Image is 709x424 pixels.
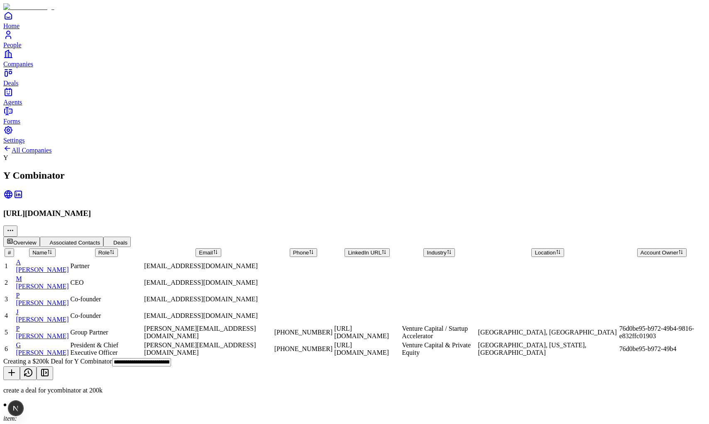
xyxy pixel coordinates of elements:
a: Forms [3,106,706,125]
span: [GEOGRAPHIC_DATA], [GEOGRAPHIC_DATA] [478,329,617,336]
button: Industry [423,248,455,257]
span: Co-founder [71,296,101,303]
a: Home [3,11,706,29]
a: P[PERSON_NAME] [16,292,68,307]
button: # [5,248,14,257]
td: 4 [4,308,15,324]
button: LinkedIn URL [345,248,390,257]
button: Role [95,248,118,257]
button: Associated Contacts [40,237,104,247]
a: Agents [3,87,706,106]
span: [URL][DOMAIN_NAME] [334,342,389,356]
img: Item Brain Logo [3,3,54,11]
button: Name [29,248,56,257]
span: Forms [3,118,20,125]
a: People [3,30,706,48]
div: Y [3,154,706,162]
span: Home [3,22,20,29]
span: Settings [3,137,25,144]
button: Email [196,248,221,257]
div: J [16,308,68,316]
div: P [16,292,68,299]
td: 6 [4,341,15,357]
button: View history [20,366,37,380]
span: [EMAIL_ADDRESS][DOMAIN_NAME] [144,279,258,286]
button: Account Owner [637,248,687,257]
span: [URL][DOMAIN_NAME] [334,325,389,339]
span: [PERSON_NAME] [16,332,68,339]
span: Creating a $200k Deal for Y Combinator [3,358,112,365]
button: Location [531,248,564,257]
div: M [16,275,68,283]
button: New conversation [3,366,20,380]
div: G [16,342,68,349]
button: Deals [103,237,131,247]
a: A[PERSON_NAME] [16,259,68,274]
td: 2 [4,275,15,291]
span: Partner [71,262,90,269]
i: item: [3,415,17,422]
a: Deals [3,68,706,87]
button: Toggle sidebar [37,366,53,380]
p: create a deal for ycombinator at 200k [3,387,252,394]
button: Overview [3,237,40,247]
span: [PERSON_NAME] [16,299,68,306]
span: 76d0be95-b972-49b4 [619,345,677,352]
a: Settings [3,125,706,144]
span: Deals [3,80,18,87]
span: [PERSON_NAME] [16,316,68,323]
td: 3 [4,291,15,307]
a: P[PERSON_NAME] [16,325,68,340]
span: [PERSON_NAME] [16,283,68,290]
td: 5 [4,325,15,340]
span: [GEOGRAPHIC_DATA], [US_STATE], [GEOGRAPHIC_DATA] [478,342,587,356]
span: [PERSON_NAME][EMAIL_ADDRESS][DOMAIN_NAME] [144,342,256,356]
a: All Companies [3,147,51,154]
button: More actions [3,225,17,237]
span: Group Partner [71,329,108,336]
td: 1 [4,258,15,274]
span: [PERSON_NAME] [16,349,68,356]
span: [PERSON_NAME][EMAIL_ADDRESS][DOMAIN_NAME] [144,325,256,339]
div: P [16,325,68,332]
h3: [URL][DOMAIN_NAME] [3,209,706,218]
h2: Y Combinator [3,170,706,181]
span: Co-founder [71,312,101,319]
span: [EMAIL_ADDRESS][DOMAIN_NAME] [144,312,258,319]
span: Venture Capital / Startup Accelerator [402,325,468,339]
span: [PERSON_NAME] [16,266,68,273]
span: [EMAIL_ADDRESS][DOMAIN_NAME] [144,296,258,303]
span: CEO [71,279,84,286]
span: 76d0be95-b972-49b4-9816-e832ffc01903 [619,325,694,339]
span: Companies [3,61,33,68]
span: [PHONE_NUMBER] [274,345,332,352]
span: President & Chief Executive Officer [71,342,119,356]
a: Companies [3,49,706,68]
span: [PHONE_NUMBER] [274,329,332,336]
a: J[PERSON_NAME] [16,308,68,323]
a: M[PERSON_NAME] [16,275,68,290]
button: Phone [290,248,318,257]
span: [EMAIL_ADDRESS][DOMAIN_NAME] [144,262,258,269]
span: People [3,41,22,48]
a: G[PERSON_NAME] [16,342,68,356]
span: Venture Capital & Private Equity [402,342,471,356]
span: Agents [3,99,22,106]
div: A [16,259,68,266]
